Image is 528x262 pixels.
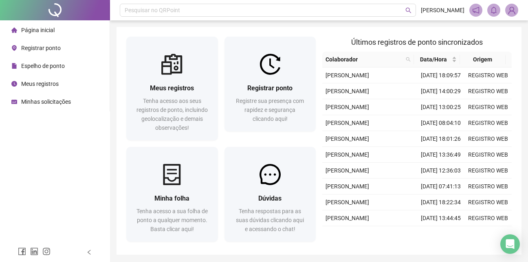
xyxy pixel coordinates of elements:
[258,194,282,202] span: Dúvidas
[417,179,464,194] td: [DATE] 07:41:13
[464,131,512,147] td: REGISTRO WEB
[417,68,464,83] td: [DATE] 18:09:57
[247,84,293,92] span: Registrar ponto
[417,210,464,226] td: [DATE] 13:44:45
[417,163,464,179] td: [DATE] 12:36:03
[464,68,512,83] td: REGISTRO WEB
[464,147,512,163] td: REGISTRO WEB
[86,249,92,255] span: left
[464,83,512,99] td: REGISTRO WEB
[417,83,464,99] td: [DATE] 14:00:29
[30,247,38,255] span: linkedin
[326,72,369,79] span: [PERSON_NAME]
[490,7,497,14] span: bell
[417,131,464,147] td: [DATE] 18:01:26
[154,194,189,202] span: Minha folha
[21,45,61,51] span: Registrar ponto
[326,183,369,190] span: [PERSON_NAME]
[136,208,208,232] span: Tenha acesso a sua folha de ponto a qualquer momento. Basta clicar aqui!
[417,115,464,131] td: [DATE] 08:04:10
[326,55,403,64] span: Colaborador
[136,98,208,131] span: Tenha acesso aos seus registros de ponto, incluindo geolocalização e demais observações!
[236,208,304,232] span: Tenha respostas para as suas dúvidas clicando aqui e acessando o chat!
[11,27,17,33] span: home
[326,120,369,126] span: [PERSON_NAME]
[326,151,369,158] span: [PERSON_NAME]
[21,98,71,105] span: Minhas solicitações
[126,147,218,242] a: Minha folhaTenha acesso a sua folha de ponto a qualquer momento. Basta clicar aqui!
[11,99,17,105] span: schedule
[414,52,460,68] th: Data/Hora
[11,45,17,51] span: environment
[11,63,17,69] span: file
[406,57,411,62] span: search
[464,226,512,242] td: REGISTRO WEB
[417,55,450,64] span: Data/Hora
[417,226,464,242] td: [DATE] 12:45:16
[405,7,411,13] span: search
[464,210,512,226] td: REGISTRO WEB
[326,135,369,142] span: [PERSON_NAME]
[417,147,464,163] td: [DATE] 13:36:49
[417,99,464,115] td: [DATE] 13:00:25
[326,104,369,110] span: [PERSON_NAME]
[500,234,520,254] div: Open Intercom Messenger
[464,99,512,115] td: REGISTRO WEB
[326,167,369,174] span: [PERSON_NAME]
[224,147,316,242] a: DúvidasTenha respostas para as suas dúvidas clicando aqui e acessando o chat!
[21,27,55,33] span: Página inicial
[326,199,369,205] span: [PERSON_NAME]
[236,98,304,122] span: Registre sua presença com rapidez e segurança clicando aqui!
[11,81,17,87] span: clock-circle
[351,38,483,46] span: Últimos registros de ponto sincronizados
[464,163,512,179] td: REGISTRO WEB
[421,6,464,15] span: [PERSON_NAME]
[42,247,51,255] span: instagram
[18,247,26,255] span: facebook
[506,4,518,16] img: 93981
[464,115,512,131] td: REGISTRO WEB
[326,88,369,94] span: [PERSON_NAME]
[460,52,506,68] th: Origem
[404,53,412,65] span: search
[417,194,464,210] td: [DATE] 18:22:34
[126,37,218,140] a: Meus registrosTenha acesso aos seus registros de ponto, incluindo geolocalização e demais observa...
[150,84,194,92] span: Meus registros
[224,37,316,131] a: Registrar pontoRegistre sua presença com rapidez e segurança clicando aqui!
[464,194,512,210] td: REGISTRO WEB
[472,7,480,14] span: notification
[464,179,512,194] td: REGISTRO WEB
[326,215,369,221] span: [PERSON_NAME]
[21,81,59,87] span: Meus registros
[21,63,65,69] span: Espelho de ponto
